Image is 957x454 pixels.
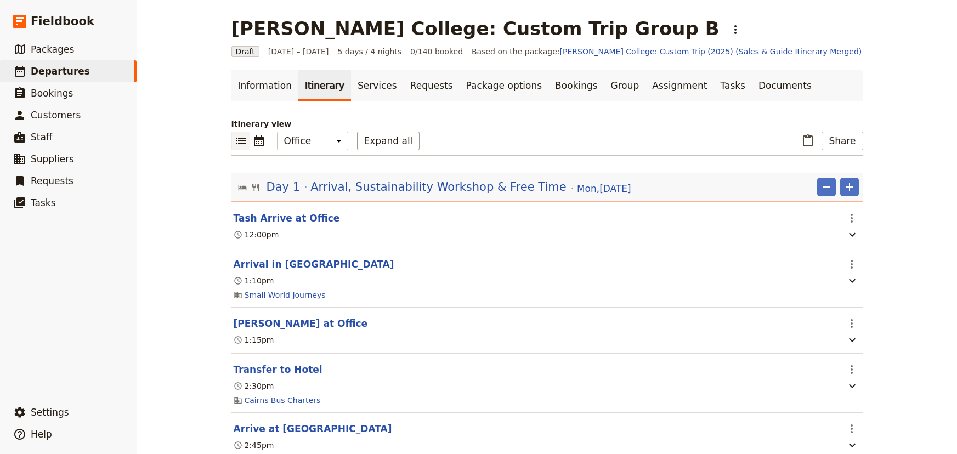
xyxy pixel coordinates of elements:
[31,110,81,121] span: Customers
[267,179,301,195] span: Day 1
[234,229,279,240] div: 12:00pm
[842,314,861,333] button: Actions
[713,70,752,101] a: Tasks
[234,363,322,376] button: Edit this itinerary item
[238,179,631,195] button: Edit day information
[31,44,74,55] span: Packages
[842,360,861,379] button: Actions
[31,197,56,208] span: Tasks
[351,70,404,101] a: Services
[31,132,53,143] span: Staff
[250,132,268,150] button: Calendar view
[460,70,548,101] a: Package options
[234,334,274,345] div: 1:15pm
[31,66,90,77] span: Departures
[31,175,73,186] span: Requests
[298,70,351,101] a: Itinerary
[726,20,745,39] button: Actions
[799,132,817,150] button: Paste itinerary item
[337,46,401,57] span: 5 days / 4 nights
[822,132,863,150] button: Share
[31,13,94,30] span: Fieldbook
[357,132,420,150] button: Expand all
[840,178,859,196] button: Add
[560,47,862,56] a: [PERSON_NAME] College: Custom Trip (2025) (Sales & Guide Itinerary Merged)
[231,70,298,101] a: Information
[404,70,460,101] a: Requests
[817,178,836,196] button: Remove
[604,70,646,101] a: Group
[268,46,329,57] span: [DATE] – [DATE]
[234,275,274,286] div: 1:10pm
[842,419,861,438] button: Actions
[842,255,861,274] button: Actions
[577,182,631,195] span: Mon , [DATE]
[31,88,73,99] span: Bookings
[231,132,250,150] button: List view
[234,317,368,330] button: Edit this itinerary item
[234,440,274,451] div: 2:45pm
[310,179,566,195] span: Arrival, Sustainability Workshop & Free Time
[234,258,394,271] button: Edit this itinerary item
[231,46,259,57] span: Draft
[472,46,862,57] span: Based on the package:
[245,395,321,406] a: Cairns Bus Charters
[231,18,720,39] h1: [PERSON_NAME] College: Custom Trip Group B
[645,70,713,101] a: Assignment
[234,422,392,435] button: Edit this itinerary item
[842,209,861,228] button: Actions
[31,429,52,440] span: Help
[548,70,604,101] a: Bookings
[410,46,463,57] span: 0/140 booked
[245,290,326,300] a: Small World Journeys
[234,381,274,391] div: 2:30pm
[234,212,340,225] button: Edit this itinerary item
[31,154,74,164] span: Suppliers
[752,70,818,101] a: Documents
[231,118,863,129] p: Itinerary view
[31,407,69,418] span: Settings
